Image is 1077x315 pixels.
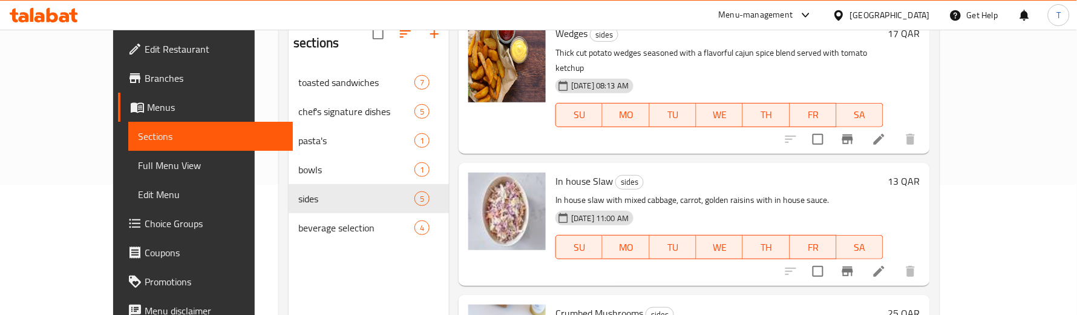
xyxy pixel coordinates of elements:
[805,127,831,152] span: Select to update
[833,257,862,286] button: Branch-specific-item
[872,132,886,147] a: Edit menu item
[566,213,633,224] span: [DATE] 11:00 AM
[414,104,430,119] div: items
[701,239,738,256] span: WE
[298,220,414,235] span: beverage selection
[415,222,429,234] span: 4
[145,245,283,260] span: Coupons
[298,162,414,177] span: bowls
[118,93,293,122] a: Menus
[289,97,449,126] div: chef's signature dishes5
[118,35,293,64] a: Edit Restaurant
[805,259,831,284] span: Select to update
[748,106,785,124] span: TH
[872,264,886,279] a: Edit menu item
[896,257,925,286] button: delete
[415,77,429,88] span: 7
[289,184,449,213] div: sides5
[555,24,588,42] span: Wedges
[590,27,618,42] div: sides
[607,239,644,256] span: MO
[128,151,293,180] a: Full Menu View
[118,209,293,238] a: Choice Groups
[414,220,430,235] div: items
[468,173,546,250] img: In house Slaw
[888,25,920,42] h6: 17 QAR
[795,239,832,256] span: FR
[555,45,883,76] p: Thick cut potato wedges seasoned with a flavorful cajun spice blend served with tomato ketchup
[145,274,283,289] span: Promotions
[289,68,449,97] div: toasted sandwiches7
[468,25,546,102] img: Wedges
[138,187,283,202] span: Edit Menu
[655,106,692,124] span: TU
[743,103,790,127] button: TH
[145,42,283,56] span: Edit Restaurant
[289,126,449,155] div: pasta's1
[555,235,603,259] button: SU
[561,239,598,256] span: SU
[616,175,643,189] span: sides
[415,193,429,205] span: 5
[118,267,293,296] a: Promotions
[743,235,790,259] button: TH
[415,135,429,147] span: 1
[701,106,738,124] span: WE
[696,103,743,127] button: WE
[555,193,883,208] p: In house slaw with mixed cabbage, carrot, golden raisins with in house sauce.
[145,71,283,85] span: Branches
[896,125,925,154] button: delete
[837,103,883,127] button: SA
[118,238,293,267] a: Coupons
[888,173,920,190] h6: 13 QAR
[650,235,696,259] button: TU
[790,235,837,259] button: FR
[555,172,613,190] span: In house Slaw
[118,64,293,93] a: Branches
[850,8,930,22] div: [GEOGRAPHIC_DATA]
[795,106,832,124] span: FR
[790,103,837,127] button: FR
[298,191,414,206] span: sides
[566,80,633,91] span: [DATE] 08:13 AM
[138,158,283,173] span: Full Menu View
[298,75,414,90] div: toasted sandwiches
[603,235,649,259] button: MO
[420,19,449,48] button: Add section
[414,162,430,177] div: items
[298,133,414,148] span: pasta's
[289,213,449,242] div: beverage selection4
[603,103,649,127] button: MO
[1056,8,1061,22] span: T
[298,104,414,119] span: chef's signature dishes
[555,103,603,127] button: SU
[748,239,785,256] span: TH
[138,129,283,144] span: Sections
[696,235,743,259] button: WE
[833,125,862,154] button: Branch-specific-item
[842,239,879,256] span: SA
[837,235,883,259] button: SA
[414,75,430,90] div: items
[607,106,644,124] span: MO
[591,28,618,42] span: sides
[650,103,696,127] button: TU
[289,155,449,184] div: bowls1
[414,133,430,148] div: items
[293,16,373,52] h2: Menu sections
[561,106,598,124] span: SU
[128,122,293,151] a: Sections
[615,175,644,190] div: sides
[391,19,420,48] span: Sort sections
[128,180,293,209] a: Edit Menu
[289,63,449,247] nav: Menu sections
[655,239,692,256] span: TU
[719,8,793,22] div: Menu-management
[365,21,391,47] span: Select all sections
[414,191,430,206] div: items
[147,100,283,114] span: Menus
